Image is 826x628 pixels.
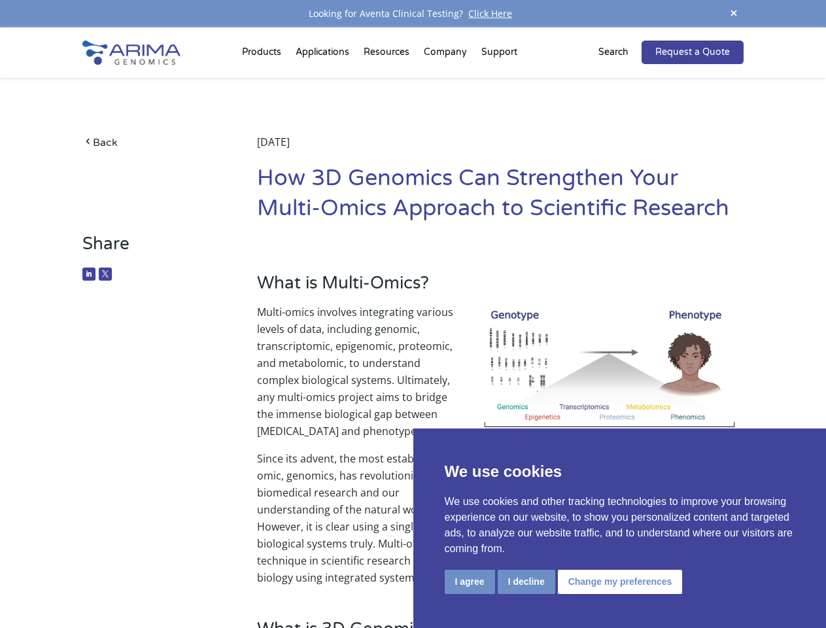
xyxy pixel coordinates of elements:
a: Request a Quote [642,41,744,64]
p: We use cookies and other tracking technologies to improve your browsing experience on our website... [445,494,795,557]
button: I agree [445,570,495,594]
button: Change my preferences [558,570,683,594]
h3: What is Multi-Omics? [257,273,744,304]
a: Click Here [463,7,517,20]
div: [DATE] [257,133,744,164]
p: We use cookies [445,460,795,483]
p: Search [598,44,628,61]
h1: How 3D Genomics Can Strengthen Your Multi-Omics Approach to Scientific Research [257,164,744,234]
div: Looking for Aventa Clinical Testing? [82,5,743,22]
a: Back [82,133,220,151]
h3: Share [82,234,220,264]
button: I decline [498,570,555,594]
p: Multi-omics involves integrating various levels of data, including genomic, transcriptomic, epige... [257,304,744,450]
p: Since its advent, the most established omic, genomics, has revolutionized biomedical research and... [257,450,744,586]
img: Arima-Genomics-logo [82,41,181,65]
